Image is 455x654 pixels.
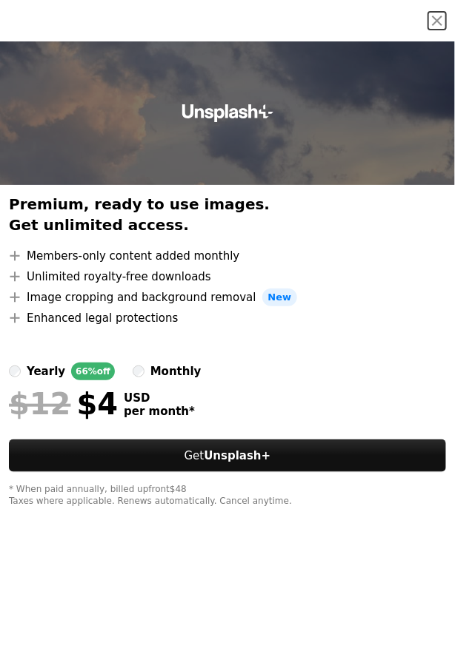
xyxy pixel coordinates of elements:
span: per month * [124,405,195,418]
div: * When paid annually, billed upfront $48 Taxes where applicable. Renews automatically. Cancel any... [9,484,446,508]
li: Members-only content added monthly [9,247,446,265]
span: $12 [9,386,71,422]
div: yearly [27,363,65,380]
span: USD [124,391,195,405]
li: Unlimited royalty-free downloads [9,268,446,286]
div: $4 [9,386,118,422]
div: 66% off [71,363,115,380]
input: monthly [133,365,145,377]
li: Image cropping and background removal [9,289,446,306]
strong: Unsplash+ [204,449,270,462]
span: New [262,289,298,306]
li: Enhanced legal protections [9,309,446,327]
input: yearly66%off [9,365,21,377]
h2: Premium, ready to use images. Get unlimited access. [9,194,446,235]
button: GetUnsplash+ [9,439,446,472]
div: monthly [150,363,202,380]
